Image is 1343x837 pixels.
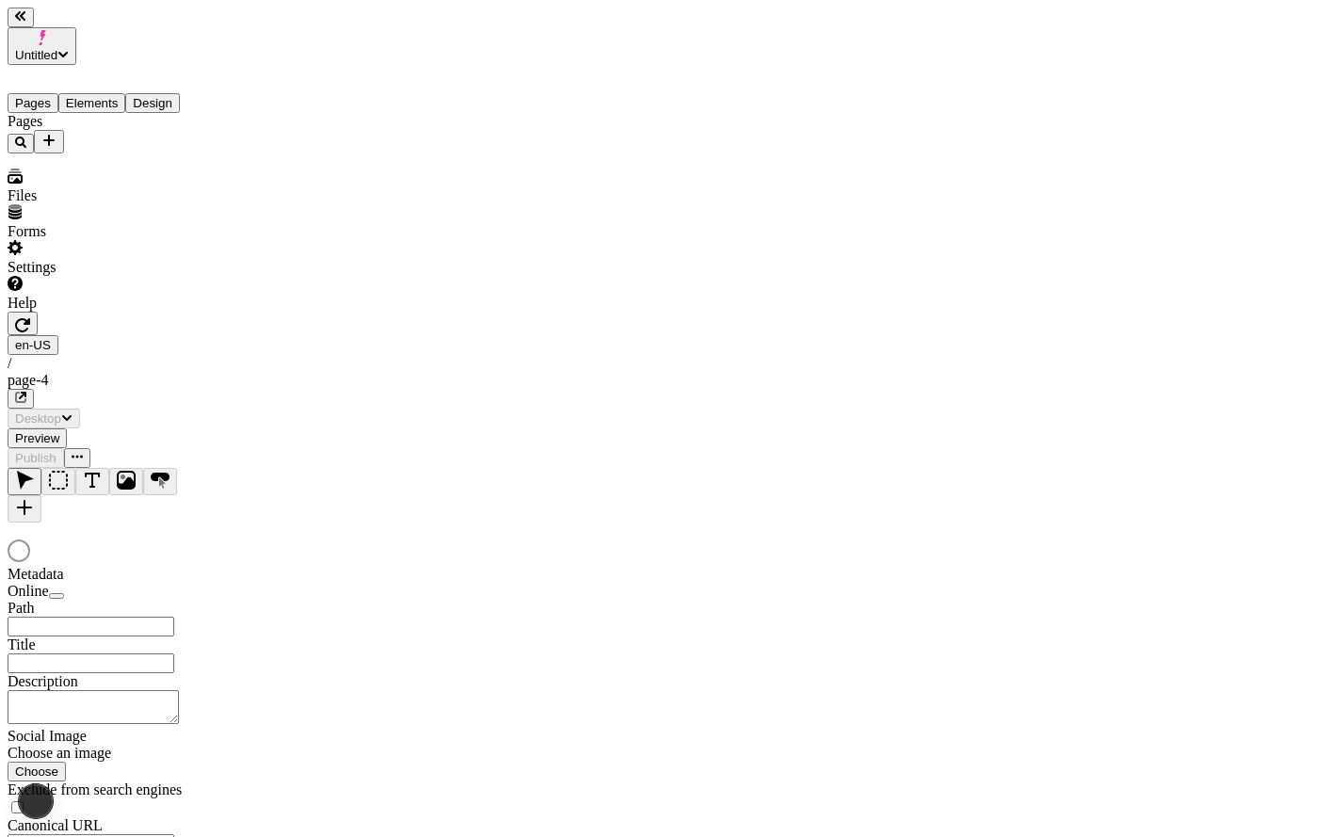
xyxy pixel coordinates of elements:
button: Desktop [8,409,80,428]
span: Publish [15,451,57,465]
button: Add new [34,130,64,153]
button: Pages [8,93,58,113]
button: Open locale picker [8,335,58,355]
div: Forms [8,223,234,240]
button: Design [125,93,180,113]
button: Preview [8,428,67,448]
button: Publish [8,448,64,468]
span: Choose [15,765,58,779]
button: Untitled [8,27,76,65]
button: Box [41,468,75,495]
div: Pages [8,113,234,130]
span: Social Image [8,728,87,744]
span: Desktop [15,411,61,426]
button: Text [75,468,109,495]
span: Path [8,600,34,616]
div: Help [8,295,234,312]
button: Elements [58,93,126,113]
div: Choose an image [8,745,234,762]
span: Canonical URL [8,817,103,833]
button: Choose [8,762,66,781]
span: Preview [15,431,59,445]
div: Files [8,187,234,204]
div: page-4 [8,372,1335,389]
button: Image [109,468,143,495]
button: Button [143,468,177,495]
span: Exclude from search engines [8,781,182,797]
div: Settings [8,259,234,276]
div: / [8,355,1335,372]
div: Metadata [8,566,234,583]
span: en-US [15,338,51,352]
span: Title [8,636,36,652]
span: Online [8,583,49,599]
span: Untitled [15,48,57,62]
span: Description [8,673,78,689]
